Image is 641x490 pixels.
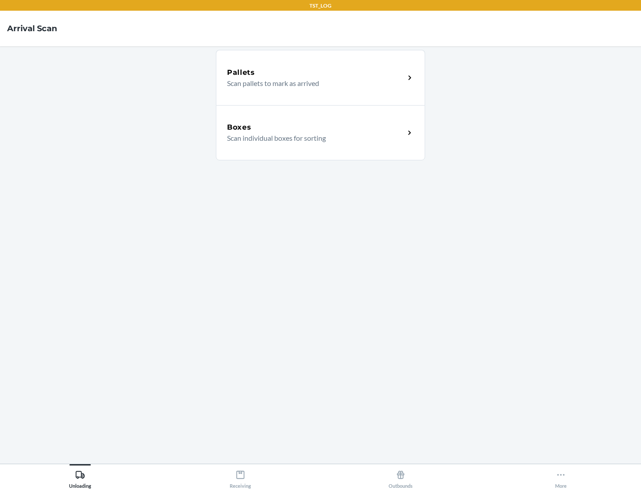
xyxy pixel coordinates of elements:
a: PalletsScan pallets to mark as arrived [216,50,425,105]
a: BoxesScan individual boxes for sorting [216,105,425,160]
p: Scan pallets to mark as arrived [227,78,398,89]
div: Outbounds [389,466,413,489]
h4: Arrival Scan [7,23,57,34]
div: Receiving [230,466,251,489]
p: Scan individual boxes for sorting [227,133,398,143]
h5: Pallets [227,67,255,78]
p: TST_LOG [309,2,332,10]
div: Unloading [69,466,91,489]
button: Receiving [160,464,320,489]
button: More [481,464,641,489]
div: More [555,466,567,489]
h5: Boxes [227,122,252,133]
button: Outbounds [320,464,481,489]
